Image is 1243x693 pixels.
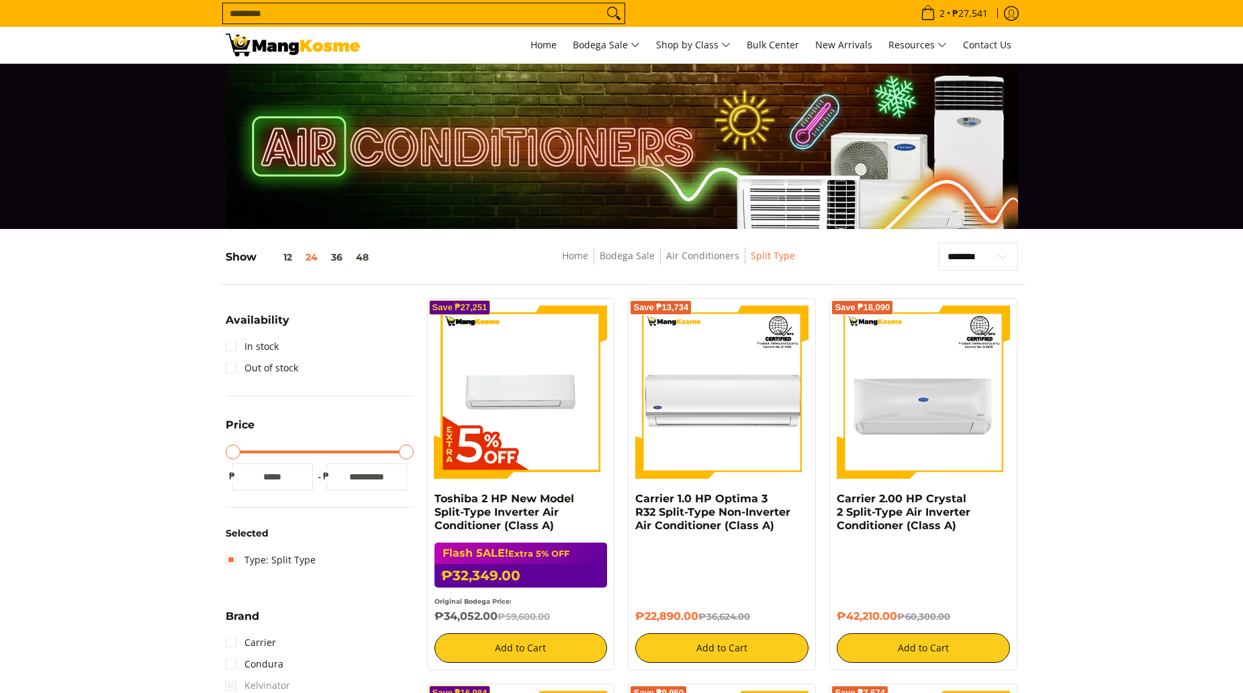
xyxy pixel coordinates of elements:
[698,611,750,622] del: ₱36,624.00
[633,304,688,312] span: Save ₱13,734
[573,37,640,54] span: Bodega Sale
[257,252,299,263] button: 12
[837,633,1010,663] button: Add to Cart
[666,249,739,262] a: Air Conditioners
[950,9,990,18] span: ₱27,541
[897,611,950,622] del: ₱60,300.00
[809,27,879,63] a: New Arrivals
[963,38,1011,51] span: Contact Us
[740,27,806,63] a: Bulk Center
[226,611,259,622] span: Brand
[498,611,550,622] del: ₱59,600.00
[349,252,375,263] button: 48
[320,469,333,483] span: ₱
[226,549,316,571] a: Type: Split Type
[635,633,809,663] button: Add to Cart
[226,632,276,653] a: Carrier
[566,27,647,63] a: Bodega Sale
[600,249,655,262] a: Bodega Sale
[226,250,375,264] h5: Show
[434,610,608,623] h6: ₱34,052.00
[226,420,255,430] span: Price
[751,248,795,265] span: Split Type
[562,249,588,262] a: Home
[226,653,283,675] a: Condura
[226,611,259,632] summary: Open
[649,27,737,63] a: Shop by Class
[603,3,625,24] button: Search
[468,248,889,278] nav: Breadcrumbs
[434,564,608,588] h6: ₱32,349.00
[837,610,1010,623] h6: ₱42,210.00
[524,27,563,63] a: Home
[299,252,324,263] button: 24
[747,38,799,51] span: Bulk Center
[815,38,872,51] span: New Arrivals
[837,492,970,532] a: Carrier 2.00 HP Crystal 2 Split-Type Air Inverter Conditioner (Class A)
[226,336,279,357] a: In stock
[434,598,512,605] small: Original Bodega Price:
[656,37,731,54] span: Shop by Class
[882,27,954,63] a: Resources
[226,469,239,483] span: ₱
[226,34,360,56] img: Bodega Sale Aircon l Mang Kosme: Home Appliances Warehouse Sale Split Type
[635,306,809,479] img: Carrier 1.0 HP Optima 3 R32 Split-Type Non-Inverter Air Conditioner (Class A)
[635,492,790,532] a: Carrier 1.0 HP Optima 3 R32 Split-Type Non-Inverter Air Conditioner (Class A)
[226,528,414,540] h6: Selected
[226,357,298,379] a: Out of stock
[432,304,488,312] span: Save ₱27,251
[324,252,349,263] button: 36
[434,306,608,479] img: Toshiba 2 HP New Model Split-Type Inverter Air Conditioner (Class A)
[837,306,1010,479] img: Carrier 2.00 HP Crystal 2 Split-Type Air Inverter Conditioner (Class A)
[917,6,992,21] span: •
[531,38,557,51] span: Home
[937,9,947,18] span: 2
[434,492,574,532] a: Toshiba 2 HP New Model Split-Type Inverter Air Conditioner (Class A)
[888,37,947,54] span: Resources
[226,420,255,441] summary: Open
[635,610,809,623] h6: ₱22,890.00
[226,315,289,336] summary: Open
[956,27,1018,63] a: Contact Us
[835,304,890,312] span: Save ₱18,090
[373,27,1018,63] nav: Main Menu
[434,633,608,663] button: Add to Cart
[226,315,289,326] span: Availability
